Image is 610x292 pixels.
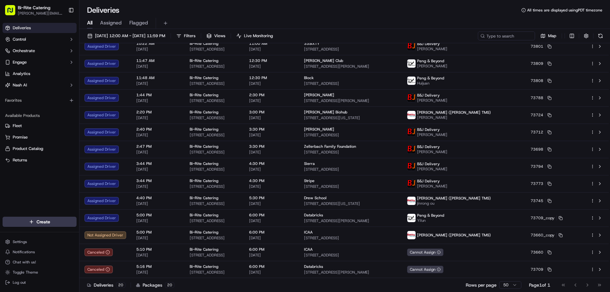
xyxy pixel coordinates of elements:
span: 73660_copy [531,233,554,238]
span: 6:00 PM [249,230,294,235]
span: [STREET_ADDRESS][US_STATE] [304,115,397,120]
img: 1736555255976-a54dd68f-1ca7-489b-9aae-adbdc363a1c4 [13,116,18,121]
span: [PERSON_NAME] [417,98,447,103]
span: [STREET_ADDRESS][PERSON_NAME] [304,64,397,69]
span: Bi-Rite Catering [190,127,218,132]
span: 73794 [531,164,543,169]
span: 12:30 PM [249,58,294,63]
span: Map [548,33,556,39]
div: 💻 [54,143,59,148]
a: Product Catalog [5,146,74,152]
span: Toggle Theme [13,270,38,275]
div: We're available if you need us! [29,67,87,72]
span: 73724 [531,112,543,118]
button: Engage [3,57,77,67]
span: 73809 [531,61,543,66]
span: [STREET_ADDRESS] [190,81,239,86]
button: Cannot Assign [407,266,444,273]
span: Orchestrate [13,48,35,54]
button: Toggle Theme [3,268,77,277]
span: [DATE] [249,64,294,69]
span: [STREET_ADDRESS] [190,98,239,103]
div: 20 [116,282,125,288]
span: API Documentation [60,142,102,148]
img: 1736555255976-a54dd68f-1ca7-489b-9aae-adbdc363a1c4 [6,61,18,72]
span: Fleet [13,123,22,129]
span: Settings [13,239,27,244]
span: [STREET_ADDRESS] [190,47,239,52]
span: 5:00 PM [136,230,180,235]
span: Live Monitoring [244,33,273,39]
span: 73808 [531,78,543,83]
span: 5:16 PM [136,264,180,269]
div: Available Products [3,111,77,121]
span: [STREET_ADDRESS] [190,253,239,258]
span: Databricks [304,213,323,218]
span: [DATE] [136,115,180,120]
span: Bi-Rite Catering [18,4,51,11]
span: Notifications [13,249,35,255]
span: Chat with us! [13,260,36,265]
span: Knowledge Base [13,142,49,148]
button: 73773 [531,181,552,186]
img: betty.jpg [407,231,416,239]
a: Analytics [3,69,77,79]
span: 11:48 AM [136,75,180,80]
button: Create [3,217,77,227]
span: Drew School [304,195,327,200]
button: 73660 [531,250,552,255]
button: 73794 [531,164,552,169]
div: Canceled [85,266,113,273]
span: [PERSON_NAME] [417,115,491,120]
img: Joseph V. [6,110,17,120]
button: Views [204,31,228,40]
span: ICAA [304,230,313,235]
span: 12:30 PM [249,75,294,80]
button: Map [538,31,559,40]
span: 4:30 PM [249,178,294,183]
span: Bi-Rite Catering [190,58,218,63]
button: 73709_copy [531,215,563,221]
img: betty.jpg [407,197,416,205]
span: 11:47 AM [136,58,180,63]
span: B&J Delivery [417,41,440,46]
button: Notifications [3,248,77,256]
span: [STREET_ADDRESS][US_STATE] [304,201,397,206]
span: [DATE] [136,201,180,206]
div: Favorites [3,95,77,105]
span: [STREET_ADDRESS] [304,81,397,86]
span: [PERSON_NAME] [417,46,447,51]
input: Got a question? Start typing here... [17,41,114,48]
span: Sierra [304,161,315,166]
span: [DATE] [136,81,180,86]
span: Bi-Rite Catering [190,92,218,98]
img: profile_peng_cartwheel.jpg [407,59,416,68]
a: Fleet [5,123,74,129]
span: Assigned [100,19,122,27]
span: [DATE] [249,235,294,241]
span: Bi-Rite Catering [190,264,218,269]
span: Promise [13,134,28,140]
span: Returns [13,157,27,163]
span: Peng & Beyond [417,76,444,81]
span: 73698 [531,147,543,152]
button: Promise [3,132,77,142]
span: Deliveries [13,25,31,31]
span: [DATE] [249,253,294,258]
button: Cannot Assign [407,248,444,256]
span: [PERSON_NAME] Club [304,58,343,63]
span: 2:20 PM [136,110,180,115]
span: [DATE] [249,98,294,103]
span: Bi-Rite Catering [190,247,218,252]
span: B&J Delivery [417,93,440,98]
span: [STREET_ADDRESS] [304,132,397,138]
span: [STREET_ADDRESS][PERSON_NAME] [304,98,397,103]
button: Control [3,34,77,44]
a: Powered byPylon [45,157,77,162]
span: [PERSON_NAME] [20,98,51,104]
span: [PERSON_NAME] [417,132,447,137]
button: 73801 [531,44,552,49]
img: profile_bj_cartwheel_2man.png [407,94,416,102]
